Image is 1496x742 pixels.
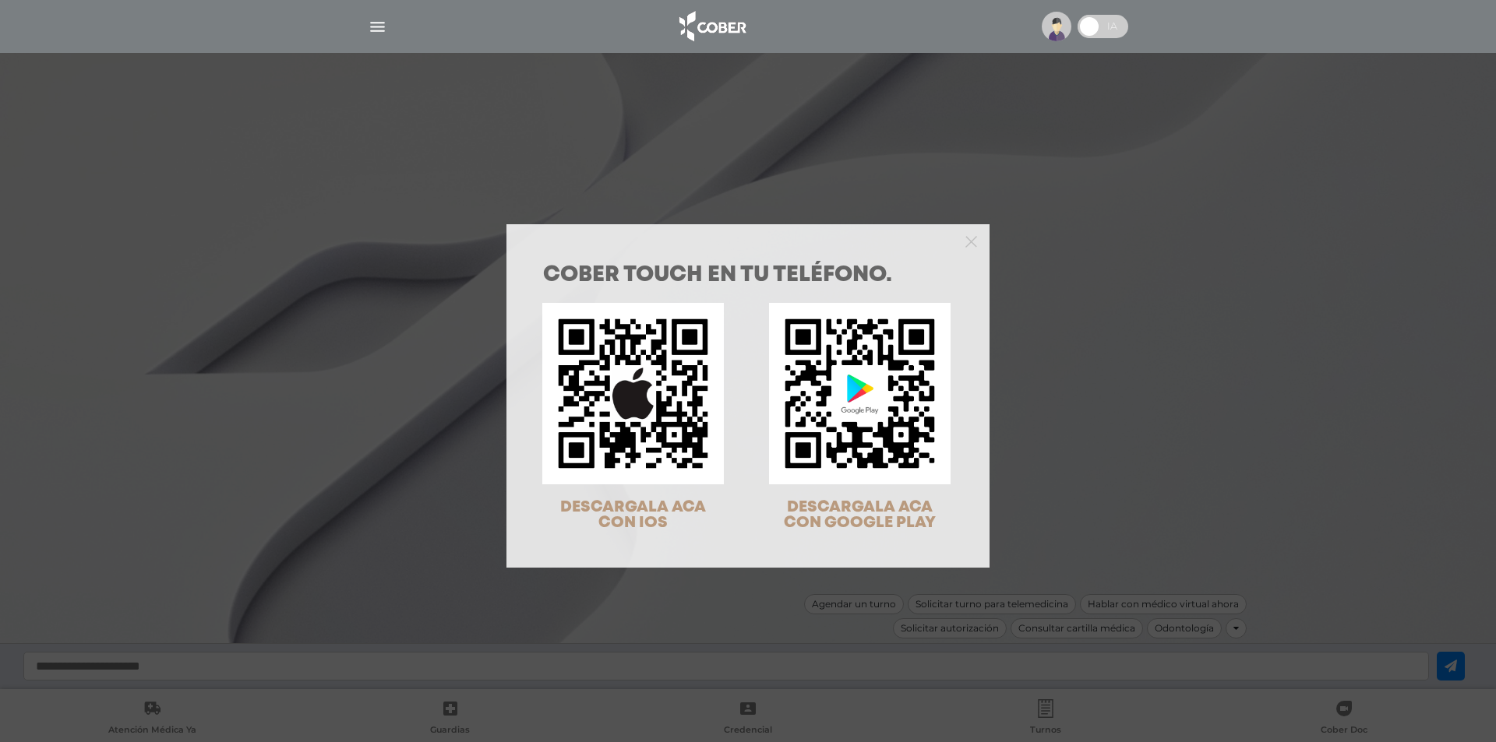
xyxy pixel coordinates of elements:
[542,303,724,484] img: qr-code
[560,500,706,530] span: DESCARGALA ACA CON IOS
[769,303,951,484] img: qr-code
[965,234,977,248] button: Close
[784,500,936,530] span: DESCARGALA ACA CON GOOGLE PLAY
[543,265,953,287] h1: COBER TOUCH en tu teléfono.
